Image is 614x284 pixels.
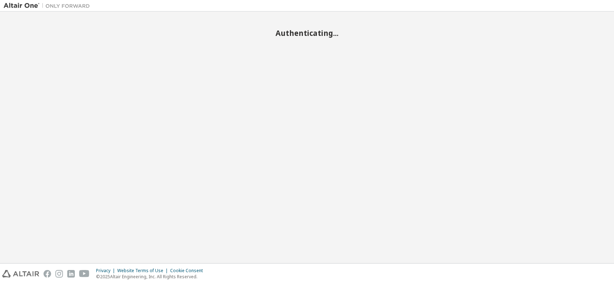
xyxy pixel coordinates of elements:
[67,270,75,278] img: linkedin.svg
[4,28,610,38] h2: Authenticating...
[96,274,207,280] p: © 2025 Altair Engineering, Inc. All Rights Reserved.
[170,268,207,274] div: Cookie Consent
[117,268,170,274] div: Website Terms of Use
[55,270,63,278] img: instagram.svg
[96,268,117,274] div: Privacy
[4,2,94,9] img: Altair One
[2,270,39,278] img: altair_logo.svg
[44,270,51,278] img: facebook.svg
[79,270,90,278] img: youtube.svg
